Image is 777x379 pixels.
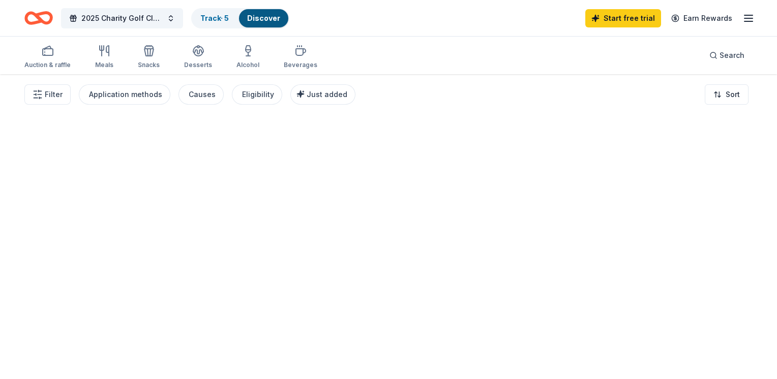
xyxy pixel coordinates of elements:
button: Search [701,45,753,66]
div: Desserts [184,61,212,69]
button: Meals [95,41,113,74]
div: Beverages [284,61,317,69]
a: Earn Rewards [665,9,738,27]
button: Track· 5Discover [191,8,289,28]
a: Home [24,6,53,30]
div: Causes [189,88,216,101]
div: Auction & raffle [24,61,71,69]
div: Snacks [138,61,160,69]
a: Discover [247,14,280,22]
div: Eligibility [242,88,274,101]
div: Application methods [89,88,162,101]
button: Alcohol [236,41,259,74]
a: Track· 5 [200,14,229,22]
span: Just added [307,90,347,99]
div: Meals [95,61,113,69]
div: Alcohol [236,61,259,69]
button: Desserts [184,41,212,74]
span: 2025 Charity Golf Classic [81,12,163,24]
button: Application methods [79,84,170,105]
span: Search [720,49,744,61]
button: Auction & raffle [24,41,71,74]
button: Just added [290,84,355,105]
button: Causes [178,84,224,105]
span: Sort [726,88,740,101]
button: Sort [705,84,749,105]
button: Eligibility [232,84,282,105]
button: Snacks [138,41,160,74]
button: Filter [24,84,71,105]
a: Start free trial [585,9,661,27]
button: 2025 Charity Golf Classic [61,8,183,28]
span: Filter [45,88,63,101]
button: Beverages [284,41,317,74]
